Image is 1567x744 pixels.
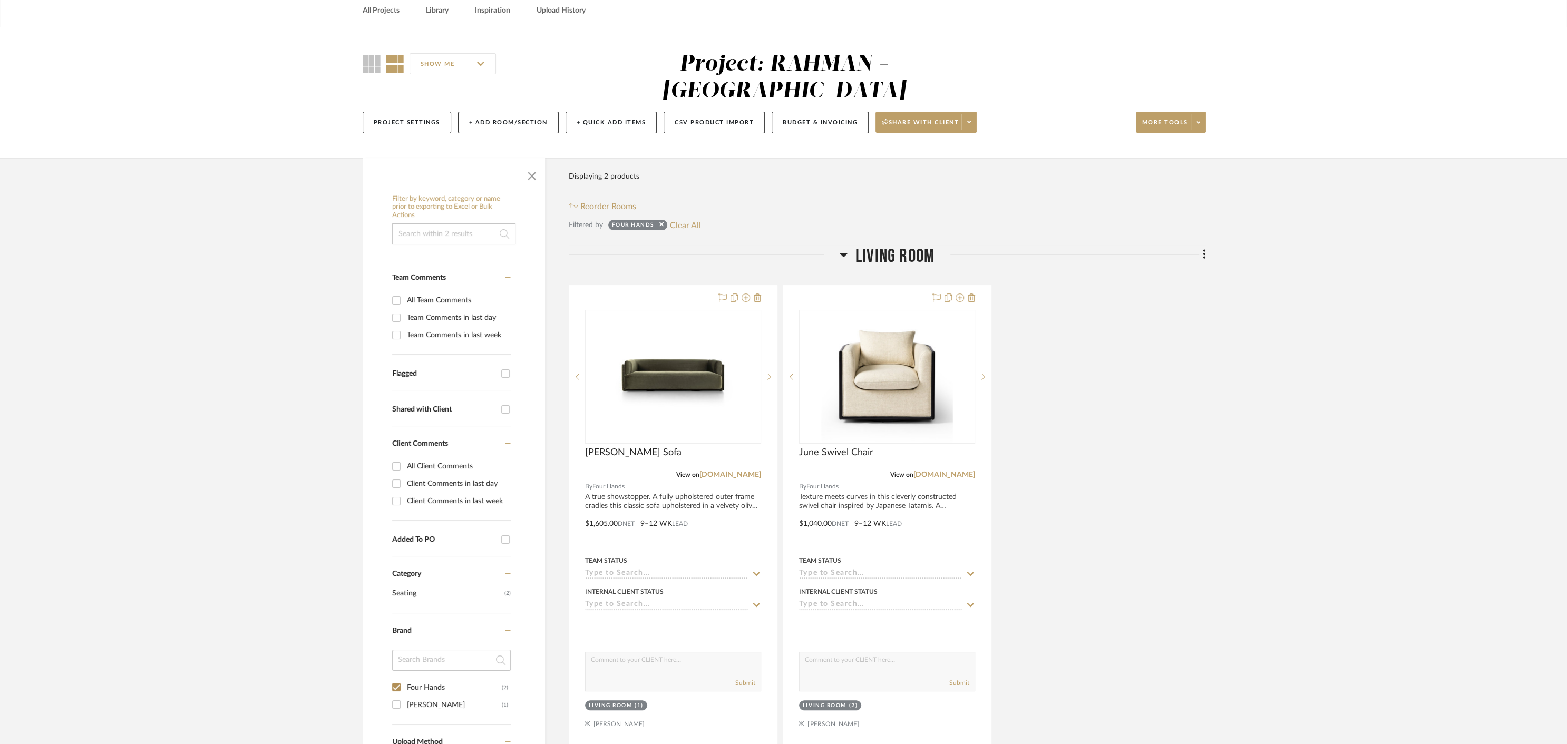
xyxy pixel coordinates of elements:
div: Four Hands [612,221,654,232]
div: (2) [502,679,508,696]
div: [PERSON_NAME] [407,697,502,713]
input: Type to Search… [799,569,962,579]
div: Internal Client Status [585,587,664,596]
span: Four Hands [806,482,839,492]
input: Type to Search… [585,569,748,579]
button: Clear All [670,218,701,232]
h6: Filter by keyword, category or name prior to exporting to Excel or Bulk Actions [392,195,515,220]
input: Search within 2 results [392,223,515,244]
a: All Projects [363,4,400,18]
span: Category [392,570,421,579]
div: Displaying 2 products [569,166,639,187]
button: Reorder Rooms [569,200,637,213]
div: (1) [635,702,644,710]
span: June Swivel Chair [799,447,873,458]
input: Type to Search… [585,600,748,610]
input: Search Brands [392,650,511,671]
span: Client Comments [392,440,448,447]
span: Reorder Rooms [580,200,636,213]
div: 0 [800,310,975,443]
button: Close [521,163,542,184]
span: View on [890,472,913,478]
span: View on [676,472,699,478]
div: Internal Client Status [799,587,878,596]
div: Four Hands [407,679,502,696]
a: [DOMAIN_NAME] [913,471,975,478]
div: Added To PO [392,535,496,544]
div: Team Status [799,556,841,565]
button: + Quick Add Items [566,112,657,133]
div: Client Comments in last week [407,493,508,510]
div: (1) [502,697,508,713]
span: [PERSON_NAME] Sofa [585,447,682,458]
div: Team Comments in last day [407,309,508,326]
span: More tools [1142,119,1188,134]
div: Team Status [585,556,627,565]
span: By [585,482,592,492]
img: June Swivel Chair [821,311,953,443]
div: All Client Comments [407,458,508,475]
span: Share with client [882,119,959,134]
span: Team Comments [392,274,446,281]
div: Living Room [589,702,632,710]
span: (2) [504,585,511,602]
div: Project: RAHMAN - [GEOGRAPHIC_DATA] [662,53,906,102]
div: Team Comments in last week [407,327,508,344]
span: Seating [392,584,502,602]
a: [DOMAIN_NAME] [699,471,761,478]
div: Living Room [803,702,846,710]
button: Submit [735,678,755,688]
button: More tools [1136,112,1206,133]
button: CSV Product Import [664,112,765,133]
a: Library [426,4,449,18]
input: Type to Search… [799,600,962,610]
span: Brand [392,627,412,634]
a: Upload History [537,4,586,18]
button: Submit [949,678,969,688]
button: Share with client [875,112,977,133]
button: Budget & Invoicing [772,112,869,133]
button: Project Settings [363,112,451,133]
div: All Team Comments [407,292,508,309]
button: + Add Room/Section [458,112,559,133]
span: Living Room [855,245,935,268]
div: Flagged [392,369,496,378]
a: Inspiration [475,4,510,18]
div: (2) [849,702,858,710]
div: Client Comments in last day [407,475,508,492]
div: Shared with Client [392,405,496,414]
span: Four Hands [592,482,625,492]
div: Filtered by [569,219,603,231]
img: Hartley Sofa [607,311,739,443]
span: By [799,482,806,492]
